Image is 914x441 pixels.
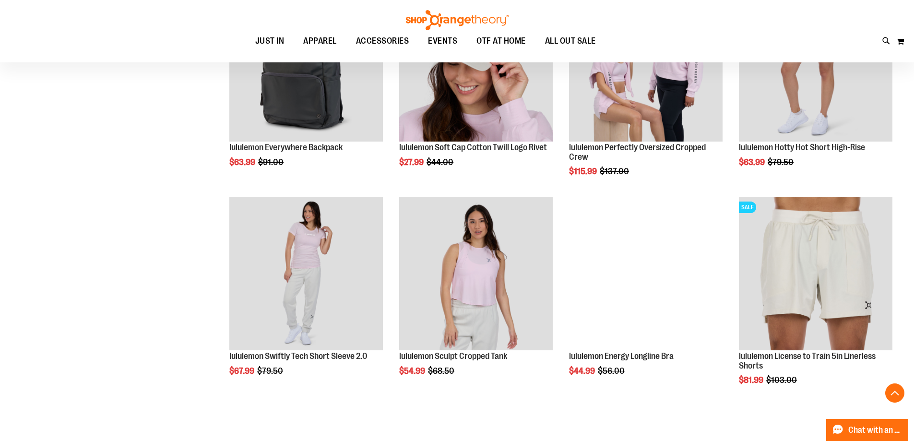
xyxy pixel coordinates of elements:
[569,197,723,350] img: lululemon Energy Longline Bra
[564,192,727,400] div: product
[399,351,507,361] a: lululemon Sculpt Cropped Tank
[739,143,865,152] a: lululemon Hotty Hot Short High-Rise
[428,30,457,52] span: EVENTS
[768,157,795,167] span: $79.50
[545,30,596,52] span: ALL OUT SALE
[225,192,388,400] div: product
[739,351,876,370] a: lululemon License to Train 5in Linerless Shorts
[229,197,383,350] img: lululemon Swiftly Tech Short Sleeve 2.0
[739,375,765,385] span: $81.99
[399,366,427,376] span: $54.99
[257,366,285,376] span: $79.50
[569,167,598,176] span: $115.99
[885,383,904,403] button: Back To Top
[258,157,285,167] span: $91.00
[399,197,553,350] img: lululemon Sculpt Cropped Tank
[255,30,285,52] span: JUST IN
[428,366,456,376] span: $68.50
[394,192,558,400] div: product
[739,202,756,213] span: SALE
[734,192,897,409] div: product
[826,419,909,441] button: Chat with an Expert
[229,197,383,352] a: lululemon Swiftly Tech Short Sleeve 2.0
[427,157,455,167] span: $44.00
[569,351,674,361] a: lululemon Energy Longline Bra
[739,197,892,352] a: lululemon License to Train 5in Linerless ShortsSALESALE
[569,143,706,162] a: lululemon Perfectly Oversized Cropped Crew
[229,351,368,361] a: lululemon Swiftly Tech Short Sleeve 2.0
[569,366,596,376] span: $44.99
[399,157,425,167] span: $27.99
[399,197,553,352] a: lululemon Sculpt Cropped Tank
[356,30,409,52] span: ACCESSORIES
[229,157,257,167] span: $63.99
[766,375,798,385] span: $103.00
[229,366,256,376] span: $67.99
[303,30,337,52] span: APPAREL
[739,157,766,167] span: $63.99
[404,10,510,30] img: Shop Orangetheory
[476,30,526,52] span: OTF AT HOME
[848,426,902,435] span: Chat with an Expert
[399,143,547,152] a: lululemon Soft Cap Cotton Twill Logo Rivet
[229,143,343,152] a: lululemon Everywhere Backpack
[598,366,626,376] span: $56.00
[600,167,630,176] span: $137.00
[739,197,892,350] img: lululemon License to Train 5in Linerless Shorts
[569,197,723,352] a: lululemon Energy Longline Bra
